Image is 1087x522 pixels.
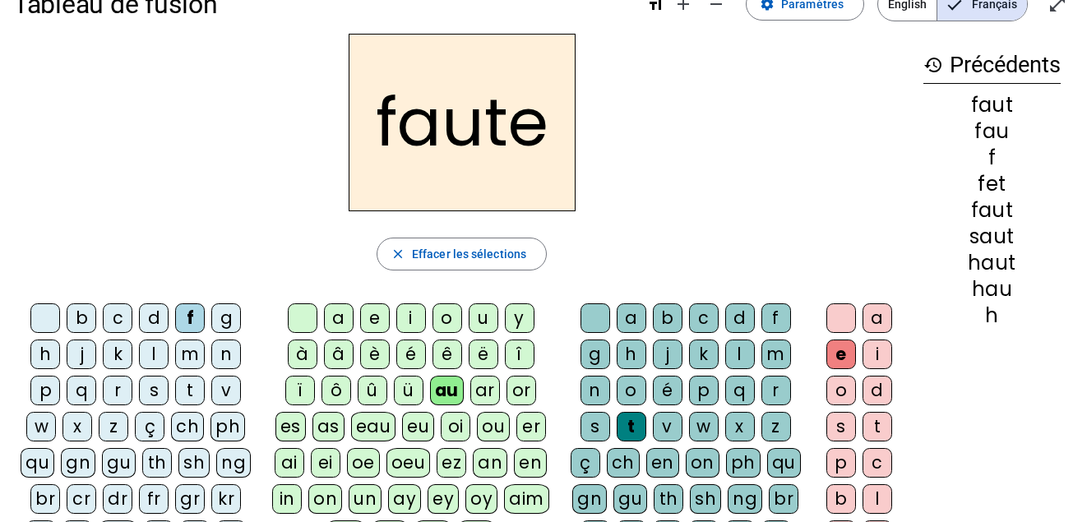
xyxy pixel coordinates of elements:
[26,412,56,441] div: w
[103,340,132,369] div: k
[725,303,755,333] div: d
[725,340,755,369] div: l
[617,412,646,441] div: t
[216,448,251,478] div: ng
[923,148,1061,168] div: f
[321,376,351,405] div: ô
[347,448,380,478] div: oe
[388,484,421,514] div: ay
[863,340,892,369] div: i
[211,484,241,514] div: kr
[506,376,536,405] div: or
[275,448,304,478] div: ai
[61,448,95,478] div: gn
[863,448,892,478] div: c
[826,484,856,514] div: b
[441,412,470,441] div: oi
[571,448,600,478] div: ç
[767,448,801,478] div: qu
[349,484,382,514] div: un
[654,484,683,514] div: th
[581,412,610,441] div: s
[470,376,500,405] div: ar
[402,412,434,441] div: eu
[923,174,1061,194] div: fet
[103,303,132,333] div: c
[826,412,856,441] div: s
[99,412,128,441] div: z
[312,412,345,441] div: as
[30,376,60,405] div: p
[923,227,1061,247] div: saut
[139,484,169,514] div: fr
[617,303,646,333] div: a
[469,303,498,333] div: u
[394,376,423,405] div: ü
[923,306,1061,326] div: h
[761,303,791,333] div: f
[505,340,534,369] div: î
[923,122,1061,141] div: fau
[477,412,510,441] div: ou
[826,340,856,369] div: e
[689,412,719,441] div: w
[514,448,547,478] div: en
[360,303,390,333] div: e
[135,412,164,441] div: ç
[391,247,405,261] mat-icon: close
[473,448,507,478] div: an
[171,412,204,441] div: ch
[360,340,390,369] div: è
[412,244,526,264] span: Effacer les sélections
[689,376,719,405] div: p
[923,279,1061,299] div: hau
[761,412,791,441] div: z
[210,412,245,441] div: ph
[308,484,342,514] div: on
[67,303,96,333] div: b
[175,303,205,333] div: f
[689,303,719,333] div: c
[67,376,96,405] div: q
[607,448,640,478] div: ch
[311,448,340,478] div: ei
[653,340,682,369] div: j
[396,340,426,369] div: é
[581,340,610,369] div: g
[358,376,387,405] div: û
[761,376,791,405] div: r
[863,412,892,441] div: t
[377,238,547,270] button: Effacer les sélections
[617,340,646,369] div: h
[863,484,892,514] div: l
[211,303,241,333] div: g
[923,55,943,75] mat-icon: history
[396,303,426,333] div: i
[863,376,892,405] div: d
[288,340,317,369] div: à
[572,484,607,514] div: gn
[761,340,791,369] div: m
[581,376,610,405] div: n
[285,376,315,405] div: ï
[211,376,241,405] div: v
[272,484,302,514] div: in
[725,376,755,405] div: q
[769,484,798,514] div: br
[504,484,549,514] div: aim
[142,448,172,478] div: th
[102,448,136,478] div: gu
[211,340,241,369] div: n
[428,484,459,514] div: ey
[725,412,755,441] div: x
[690,484,721,514] div: sh
[826,376,856,405] div: o
[437,448,466,478] div: ez
[726,448,761,478] div: ph
[653,412,682,441] div: v
[386,448,431,478] div: oeu
[175,376,205,405] div: t
[103,484,132,514] div: dr
[686,448,719,478] div: on
[275,412,306,441] div: es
